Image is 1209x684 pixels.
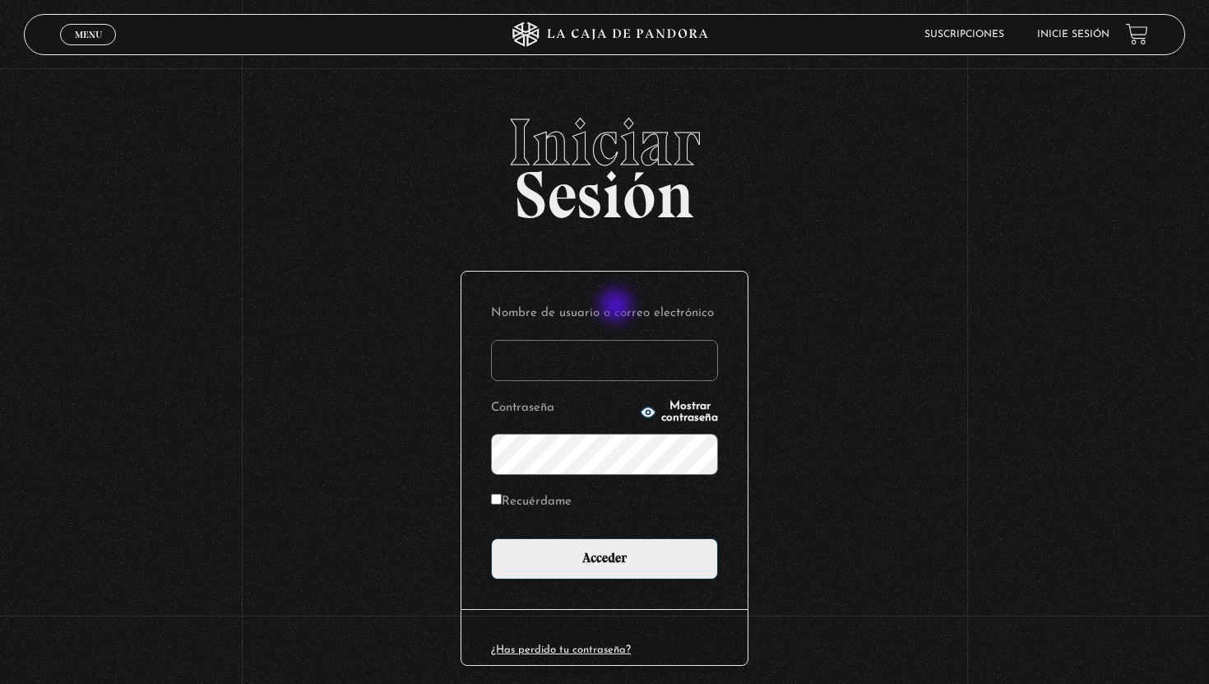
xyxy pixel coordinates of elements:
[491,538,718,579] input: Acceder
[491,494,502,505] input: Recuérdame
[75,30,102,40] span: Menu
[24,109,1184,215] h2: Sesión
[640,401,718,424] button: Mostrar contraseña
[661,401,718,424] span: Mostrar contraseña
[69,43,108,54] span: Cerrar
[491,396,635,421] label: Contraseña
[24,109,1184,175] span: Iniciar
[491,301,718,327] label: Nombre de usuario o correo electrónico
[924,30,1004,40] a: Suscripciones
[491,490,572,515] label: Recuérdame
[491,644,631,655] a: ¿Has perdido tu contraseña?
[1126,23,1148,45] a: View your shopping cart
[1037,30,1109,40] a: Inicie sesión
